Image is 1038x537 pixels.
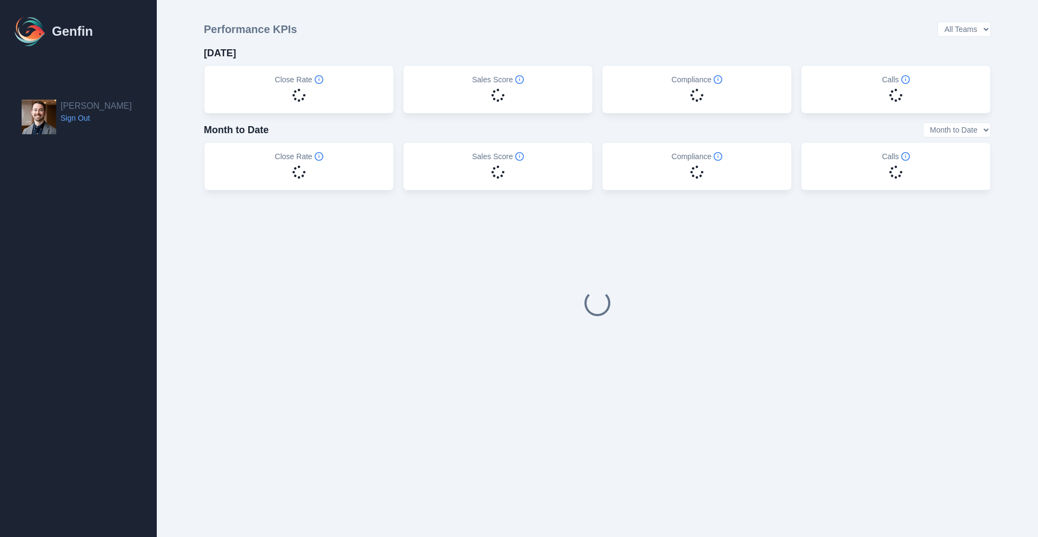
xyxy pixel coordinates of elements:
h5: Compliance [671,151,722,162]
h4: Month to Date [204,122,269,137]
img: Jordan Stamman [22,100,56,134]
h4: [DATE] [204,45,236,61]
h5: Calls [882,151,909,162]
span: Info [315,152,323,161]
h5: Close Rate [275,151,323,162]
h1: Genfin [52,23,93,40]
h5: Sales Score [472,74,523,85]
h3: Performance KPIs [204,22,297,37]
h2: [PERSON_NAME] [61,100,132,113]
span: Info [714,152,722,161]
span: Info [901,152,910,161]
a: Sign Out [61,113,132,123]
span: Info [315,75,323,84]
span: Info [901,75,910,84]
span: Info [515,75,524,84]
h5: Sales Score [472,151,523,162]
h5: Compliance [671,74,722,85]
span: Info [714,75,722,84]
h5: Calls [882,74,909,85]
h5: Close Rate [275,74,323,85]
img: Logo [13,14,48,49]
span: Info [515,152,524,161]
